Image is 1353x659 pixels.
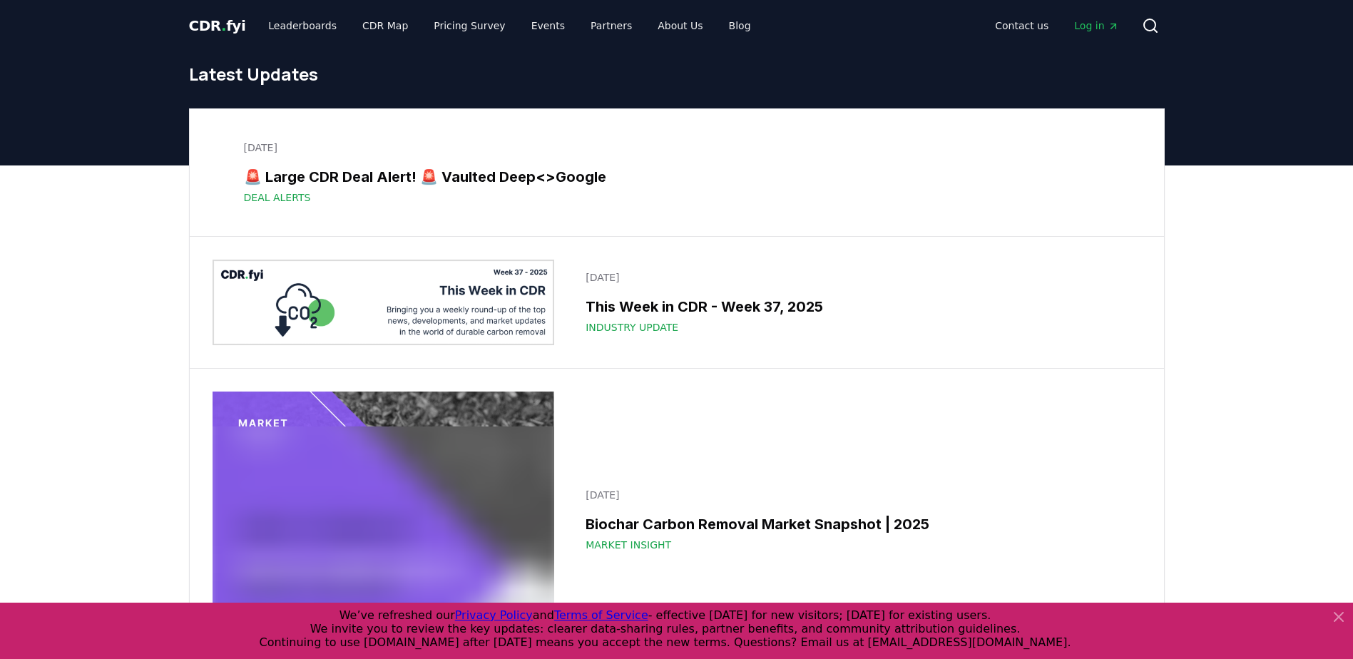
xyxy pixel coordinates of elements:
a: CDR Map [351,13,419,39]
p: [DATE] [586,275,1132,289]
p: [DATE] [586,492,1132,506]
nav: Main [984,13,1130,39]
a: Events [520,13,576,39]
span: Industry Update [586,325,678,339]
h3: This Week in CDR - Week 37, 2025 [586,300,1132,322]
span: Market Insight [586,542,671,556]
a: [DATE]This Week in CDR - Week 37, 2025Industry Update [577,266,1140,347]
h3: 🚨 Large CDR Deal Alert! 🚨 Vaulted Deep<>Google [586,168,1132,190]
span: Log in [1074,19,1118,33]
a: Blog [718,13,762,39]
img: This Week in CDR - Week 37, 2025 blog post image [213,264,555,349]
h1: Latest Updates [189,63,1165,86]
a: About Us [646,13,714,39]
a: Contact us [984,13,1060,39]
span: Deal Alerts [586,193,653,207]
a: Partners [579,13,643,39]
a: [DATE]Biochar Carbon Removal Market Snapshot | 2025Market Insight [577,484,1140,565]
a: [DATE]🚨 Large CDR Deal Alert! 🚨 Vaulted Deep<>GoogleDeal Alerts [577,134,1140,215]
a: Leaderboards [257,13,348,39]
a: Pricing Survey [422,13,516,39]
p: [DATE] [586,143,1132,157]
img: 🚨 Large CDR Deal Alert! 🚨 Vaulted Deep<>Google blog post image [213,132,555,218]
h3: Biochar Carbon Removal Market Snapshot | 2025 [586,518,1132,539]
nav: Main [257,13,762,39]
a: CDR.fyi [189,16,246,36]
span: . [221,17,226,34]
span: CDR fyi [189,17,246,34]
a: Log in [1063,13,1130,39]
img: Biochar Carbon Removal Market Snapshot | 2025 blog post image [213,396,555,653]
